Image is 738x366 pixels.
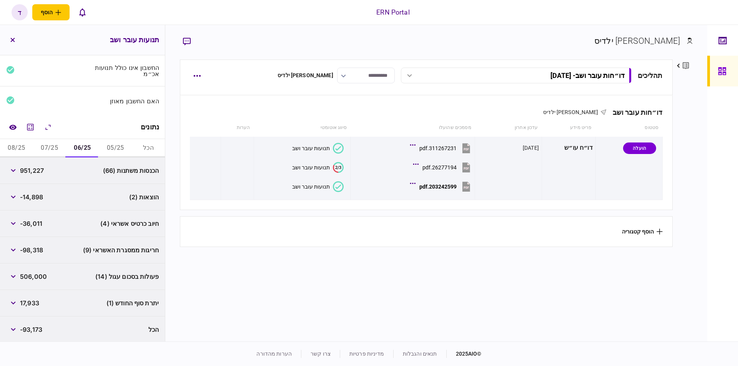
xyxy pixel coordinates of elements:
th: הערות [221,119,254,137]
div: הועלה [623,142,656,154]
th: סטטוס [595,119,662,137]
div: ERN Portal [376,7,409,17]
div: דו״ח עו״ש [545,139,593,157]
span: הכל [148,325,159,334]
span: -36,011 [20,219,42,228]
button: ד [12,4,28,20]
text: 2/3 [335,165,341,170]
th: פריט מידע [542,119,595,137]
div: 26277194.pdf [422,164,457,171]
span: יתרת סוף החודש (1) [106,298,159,308]
div: האם החשבון מאוזן [86,98,160,104]
h3: תנועות עובר ושב [110,36,159,43]
div: [PERSON_NAME] ילדיס [594,35,680,47]
div: תנועות עובר ושב [292,184,330,190]
div: דו״חות עובר ושב [607,108,663,116]
div: דו״חות עובר ושב - [DATE] [550,71,625,79]
button: 05/25 [99,139,132,157]
div: [DATE] [523,144,539,152]
span: הוצאות (2) [129,192,159,202]
span: -98,318 [20,245,43,255]
div: © 2025 AIO [446,350,482,358]
span: 17,933 [20,298,39,308]
th: מסמכים שהועלו [351,119,475,137]
span: [PERSON_NAME] ילדיס [543,109,598,115]
th: סיווג אוטומטי [254,119,351,137]
div: [PERSON_NAME] ילדיס [278,71,333,79]
div: תהליכים [638,70,663,81]
button: 26277194.pdf [415,159,472,176]
button: פתח תפריט להוספת לקוח [32,4,70,20]
button: הכל [132,139,165,157]
a: השוואה למסמך [6,120,20,134]
button: 311267231.pdf [412,139,472,157]
button: 203242599.pdf [412,178,472,195]
div: 311267231.pdf [419,145,457,151]
button: דו״חות עובר ושב- [DATE] [401,68,632,83]
div: נתונים [141,123,159,131]
span: 506,000 [20,272,47,281]
button: 07/25 [33,139,66,157]
button: פתח רשימת התראות [74,4,90,20]
span: פעולות בסכום עגול (14) [95,272,159,281]
button: הרחב\כווץ הכל [41,120,55,134]
span: -14,898 [20,192,43,202]
a: הערות מהדורה [256,351,292,357]
th: עדכון אחרון [475,119,542,137]
div: תנועות עובר ושב [292,164,330,171]
a: צרו קשר [311,351,331,357]
span: חיוב כרטיס אשראי (4) [100,219,159,228]
a: מדיניות פרטיות [349,351,384,357]
button: הוסף קטגוריה [622,229,663,235]
span: 951,227 [20,166,44,175]
button: תנועות עובר ושב [292,181,344,192]
div: החשבון אינו כולל תנועות אכ״מ [86,65,160,77]
div: תנועות עובר ושב [292,145,330,151]
button: מחשבון [23,120,37,134]
button: תנועות עובר ושב [292,143,344,154]
div: 203242599.pdf [419,184,457,190]
button: 06/25 [66,139,99,157]
span: -93,173 [20,325,42,334]
span: הכנסות משתנות (66) [103,166,159,175]
a: תנאים והגבלות [403,351,437,357]
button: 2/3תנועות עובר ושב [292,162,344,173]
span: חריגות ממסגרת האשראי (9) [83,245,159,255]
